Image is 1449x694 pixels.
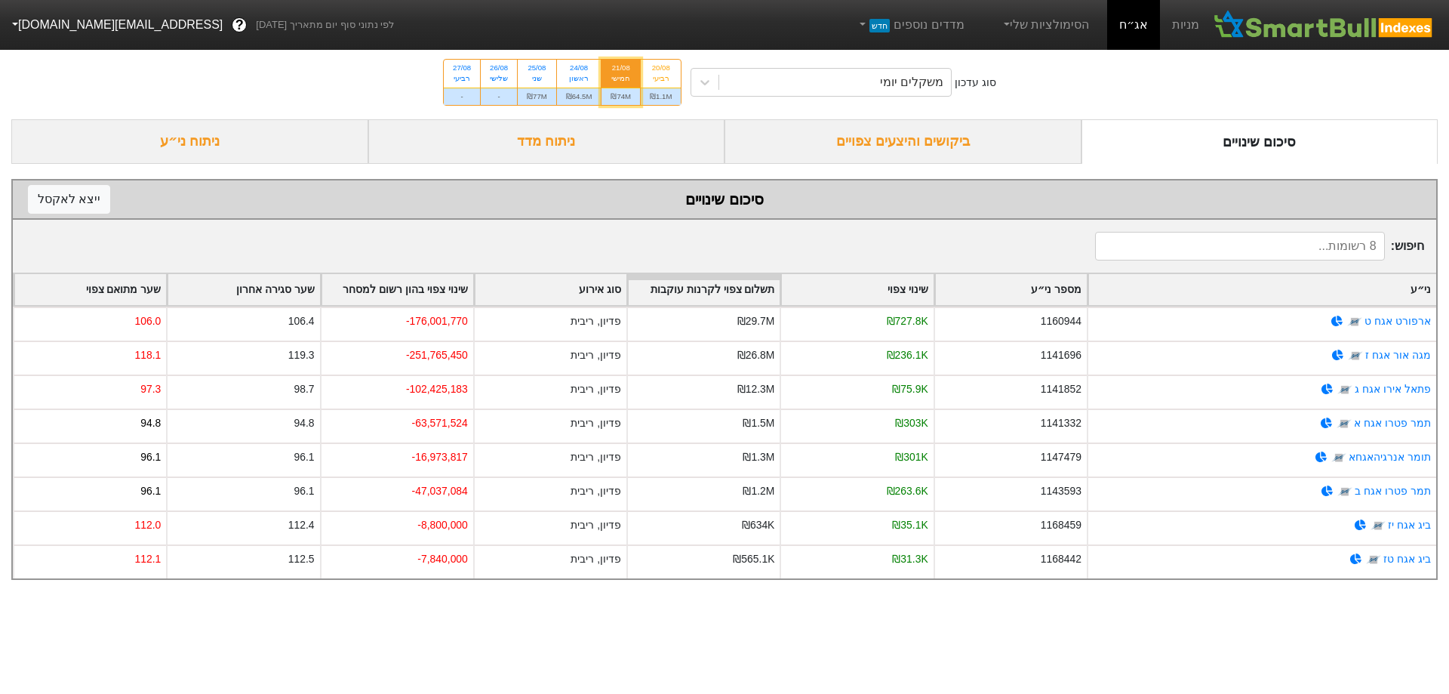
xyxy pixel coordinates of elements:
div: 1168459 [1041,517,1081,533]
div: 106.4 [288,313,315,329]
div: -47,037,084 [412,483,468,499]
div: ₪74M [601,88,640,105]
button: ייצא לאקסל [28,185,110,214]
a: תמר פטרו אגח ב [1355,485,1431,497]
div: ₪1.5M [743,415,774,431]
span: חיפוש : [1095,232,1424,261]
img: tase link [1371,518,1386,533]
img: tase link [1347,314,1362,329]
div: Toggle SortBy [321,274,473,305]
a: פתאל אירו אגח ג [1355,383,1431,395]
div: Toggle SortBy [628,274,780,305]
div: סיכום שינויים [28,188,1421,211]
div: Toggle SortBy [14,274,166,305]
div: 20/08 [650,63,672,73]
img: tase link [1337,416,1352,431]
div: 1143593 [1041,483,1081,499]
div: 21/08 [611,63,631,73]
div: 112.5 [288,551,315,567]
div: - [444,88,480,105]
div: ₪1.2M [743,483,774,499]
div: 96.1 [294,483,314,499]
div: פדיון, ריבית [571,313,621,329]
input: 8 רשומות... [1095,232,1385,261]
div: ₪64.5M [557,88,601,105]
div: ₪12.3M [737,381,775,397]
span: לפי נתוני סוף יום מתאריך [DATE] [256,17,394,32]
div: משקלים יומי [880,73,943,91]
div: ₪1.3M [743,449,774,465]
div: 98.7 [294,381,314,397]
a: מגה אור אגח ז [1365,349,1431,361]
div: 94.8 [294,415,314,431]
div: ראשון [566,73,592,84]
div: 27/08 [453,63,471,73]
a: ביג אגח טז [1383,553,1431,565]
div: רביעי [453,73,471,84]
div: פדיון, ריבית [571,517,621,533]
div: 1141852 [1041,381,1081,397]
a: הסימולציות שלי [995,10,1096,40]
div: ניתוח ני״ע [11,119,368,164]
div: ₪263.6K [887,483,928,499]
div: 24/08 [566,63,592,73]
div: 106.0 [134,313,161,329]
div: Toggle SortBy [935,274,1087,305]
div: - [481,88,517,105]
div: 97.3 [140,381,161,397]
div: ₪77M [518,88,556,105]
div: פדיון, ריבית [571,483,621,499]
img: tase link [1348,348,1363,363]
div: 96.1 [140,483,161,499]
div: ₪565.1K [733,551,774,567]
div: 96.1 [140,449,161,465]
div: פדיון, ריבית [571,449,621,465]
div: ₪727.8K [887,313,928,329]
div: ניתוח מדד [368,119,725,164]
div: -102,425,183 [406,381,468,397]
span: ? [235,15,244,35]
div: ₪26.8M [737,347,775,363]
div: 1147479 [1041,449,1081,465]
div: ₪634K [742,517,774,533]
div: פדיון, ריבית [571,551,621,567]
img: tase link [1366,552,1381,567]
div: 25/08 [527,63,547,73]
div: 1141332 [1041,415,1081,431]
div: שני [527,73,547,84]
div: 118.1 [134,347,161,363]
div: Toggle SortBy [781,274,933,305]
div: ₪1.1M [641,88,681,105]
div: -251,765,450 [406,347,468,363]
img: tase link [1337,484,1352,499]
div: שלישי [490,73,508,84]
div: חמישי [611,73,631,84]
a: תמר פטרו אגח א [1354,417,1431,429]
a: תומר אנרגיהאגחא [1349,451,1431,463]
div: 1160944 [1041,313,1081,329]
div: Toggle SortBy [1088,274,1436,305]
div: ₪31.3K [892,551,928,567]
div: 26/08 [490,63,508,73]
div: -16,973,817 [412,449,468,465]
div: -8,800,000 [417,517,468,533]
div: ₪75.9K [892,381,928,397]
div: פדיון, ריבית [571,381,621,397]
div: ₪29.7M [737,313,775,329]
div: -63,571,524 [412,415,468,431]
div: ₪303K [895,415,928,431]
div: 1141696 [1041,347,1081,363]
div: Toggle SortBy [168,274,319,305]
div: פדיון, ריבית [571,415,621,431]
div: ביקושים והיצעים צפויים [724,119,1081,164]
a: מדדים נוספיםחדש [851,10,971,40]
div: Toggle SortBy [475,274,626,305]
div: סוג עדכון [955,75,996,91]
div: פדיון, ריבית [571,347,621,363]
div: 1168442 [1041,551,1081,567]
div: 112.0 [134,517,161,533]
div: ₪35.1K [892,517,928,533]
div: ₪236.1K [887,347,928,363]
div: סיכום שינויים [1081,119,1438,164]
span: חדש [869,19,890,32]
